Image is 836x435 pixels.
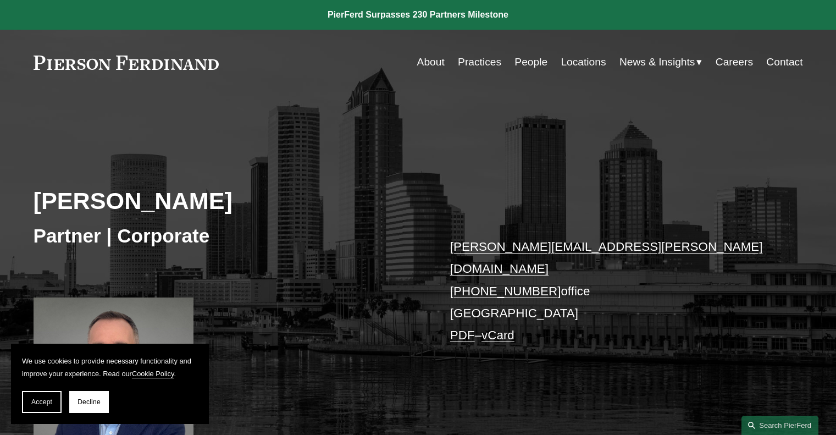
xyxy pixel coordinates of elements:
a: Contact [766,52,802,73]
a: folder dropdown [619,52,702,73]
span: Accept [31,398,52,406]
section: Cookie banner [11,344,209,424]
p: We use cookies to provide necessary functionality and improve your experience. Read our . [22,355,198,380]
a: Search this site [741,416,818,435]
a: [PERSON_NAME][EMAIL_ADDRESS][PERSON_NAME][DOMAIN_NAME] [450,240,763,276]
a: [PHONE_NUMBER] [450,284,561,298]
h3: Partner | Corporate [34,224,418,248]
a: People [514,52,547,73]
button: Decline [69,391,109,413]
a: Careers [716,52,753,73]
a: Practices [458,52,501,73]
a: vCard [481,328,514,342]
span: Decline [77,398,101,406]
a: PDF [450,328,475,342]
p: office [GEOGRAPHIC_DATA] – [450,236,771,347]
a: Cookie Policy [132,370,174,378]
span: News & Insights [619,53,695,72]
a: About [417,52,445,73]
h2: [PERSON_NAME] [34,186,418,215]
a: Locations [561,52,606,73]
button: Accept [22,391,62,413]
